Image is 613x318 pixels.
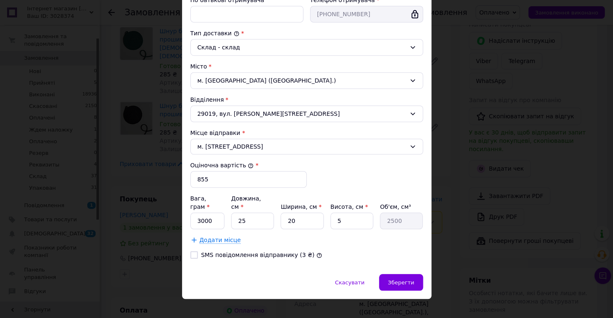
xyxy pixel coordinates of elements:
[190,29,423,37] div: Тип доставки
[190,195,210,210] label: Вага, грам
[197,142,406,151] span: м. [STREET_ADDRESS]
[281,203,321,210] label: Ширина, см
[190,105,423,122] div: 29019, вул. [PERSON_NAME][STREET_ADDRESS]
[190,95,423,104] div: Відділення
[199,237,241,244] span: Додати місце
[330,203,368,210] label: Висота, см
[190,129,423,137] div: Місце відправки
[190,162,254,169] label: Оціночна вартість
[190,62,423,71] div: Місто
[388,279,414,286] span: Зберегти
[335,279,364,286] span: Скасувати
[310,6,423,22] input: +380
[190,72,423,89] div: м. [GEOGRAPHIC_DATA] ([GEOGRAPHIC_DATA].)
[231,195,261,210] label: Довжина, см
[380,203,423,211] div: Об'єм, см³
[201,252,315,258] label: SMS повідомлення відправнику (3 ₴)
[197,43,406,52] div: Склад - склад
